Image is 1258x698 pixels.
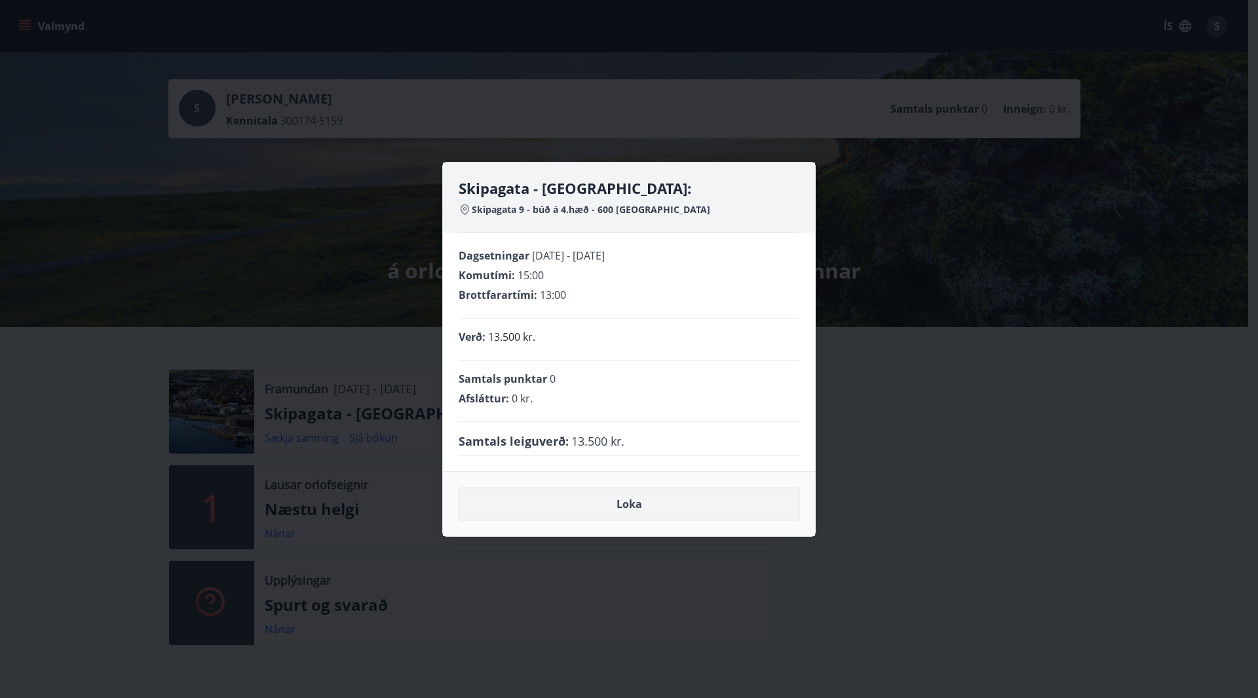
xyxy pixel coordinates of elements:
[532,248,605,263] span: [DATE] - [DATE]
[459,248,529,263] span: Dagsetningar
[459,433,569,450] span: Samtals leiguverð :
[459,488,799,520] button: Loka
[459,178,799,198] h4: Skipagata - [GEOGRAPHIC_DATA]:
[550,372,556,386] span: 0
[518,268,544,282] span: 15:00
[540,288,566,302] span: 13:00
[459,330,486,344] span: Verð :
[472,203,710,216] span: Skipagata 9 - búð á 4.hæð - 600 [GEOGRAPHIC_DATA]
[459,268,515,282] span: Komutími :
[459,288,537,302] span: Brottfarartími :
[488,329,535,345] p: 13.500 kr.
[459,372,547,386] span: Samtals punktar
[459,391,509,406] span: Afsláttur :
[512,391,533,406] span: 0 kr.
[571,433,624,450] span: 13.500 kr.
